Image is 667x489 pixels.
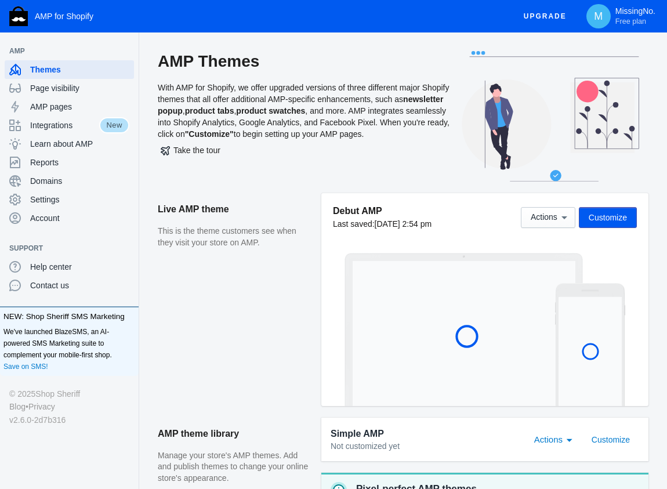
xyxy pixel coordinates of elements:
[333,218,432,230] div: Last saved:
[118,49,136,53] button: Add a sales channel
[30,194,129,205] span: Settings
[579,207,637,228] button: Customize
[3,361,48,372] a: Save on SMS!
[158,418,310,450] h2: AMP theme library
[534,432,578,445] mat-select: Actions
[28,400,55,413] a: Privacy
[5,60,134,79] a: Themes
[158,450,310,484] p: Manage your store's AMP themes. Add and publish themes to change your online store's appearance.
[524,6,567,27] span: Upgrade
[555,283,625,406] img: Mobile frame
[9,45,118,57] span: AMP
[30,212,129,224] span: Account
[236,106,305,115] b: product swatches
[158,51,452,72] h2: AMP Themes
[99,117,129,133] span: New
[5,97,134,116] a: AMP pages
[30,157,129,168] span: Reports
[185,129,234,139] b: "Customize"
[9,400,26,413] a: Blog
[30,119,99,131] span: Integrations
[35,387,80,400] a: Shop Sheriff
[514,6,576,27] button: Upgrade
[5,190,134,209] a: Settings
[331,427,384,441] span: Simple AMP
[345,253,583,406] img: Laptop frame
[9,242,118,254] span: Support
[30,175,129,187] span: Domains
[5,209,134,227] a: Account
[9,400,129,413] div: •
[185,106,234,115] b: product tabs
[9,414,129,426] div: v2.6.0-2d7b316
[9,6,28,26] img: Shop Sheriff Logo
[5,276,134,295] a: Contact us
[30,101,129,113] span: AMP pages
[531,213,557,222] span: Actions
[158,51,452,193] div: With AMP for Shopify, we offer upgraded versions of three different major Shopify themes that all...
[375,219,432,229] span: [DATE] 2:54 pm
[333,205,432,217] h5: Debut AMP
[9,387,129,400] div: © 2025
[5,135,134,153] a: Learn about AMP
[35,12,93,21] span: AMP for Shopify
[30,64,129,75] span: Themes
[521,207,575,228] button: Actions
[118,246,136,251] button: Add a sales channel
[582,434,639,443] a: Customize
[158,193,310,226] h2: Live AMP theme
[158,226,310,248] p: This is the theme customers see when they visit your store on AMP.
[5,153,134,172] a: Reports
[593,10,604,22] span: M
[158,140,223,161] button: Take the tour
[5,172,134,190] a: Domains
[30,82,129,94] span: Page visibility
[30,280,129,291] span: Contact us
[30,261,129,273] span: Help center
[331,441,521,452] div: Not customized yet
[615,17,646,26] span: Free plan
[5,79,134,97] a: Page visibility
[589,213,627,222] span: Customize
[592,435,630,444] span: Customize
[615,6,655,26] p: MissingNo.
[30,138,129,150] span: Learn about AMP
[534,434,563,444] span: Actions
[161,146,220,155] span: Take the tour
[582,429,639,450] button: Customize
[5,116,134,135] a: IntegrationsNew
